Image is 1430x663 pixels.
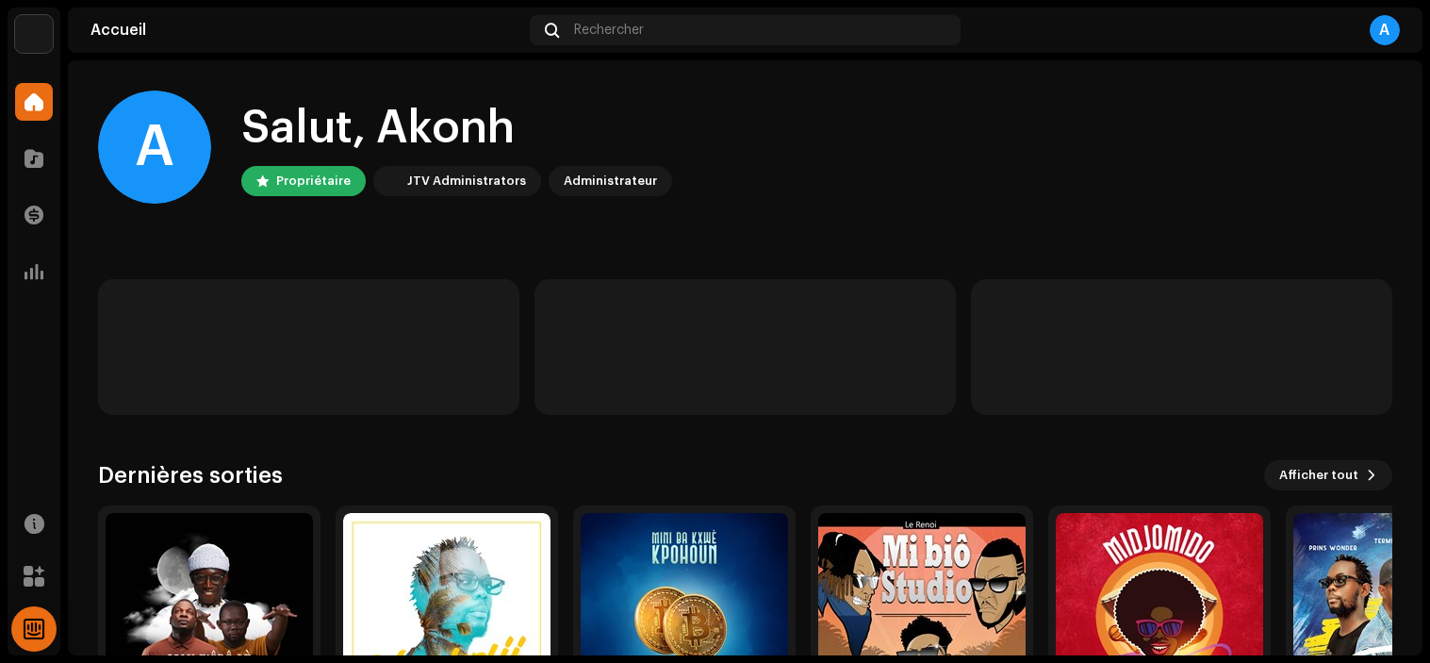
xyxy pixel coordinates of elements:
[276,170,351,192] div: Propriétaire
[11,606,57,652] div: Open Intercom Messenger
[15,15,53,53] img: 08840394-dc3e-4720-a77a-6adfc2e10f9d
[1279,456,1358,494] span: Afficher tout
[574,23,644,38] span: Rechercher
[98,91,211,204] div: A
[1370,15,1400,45] div: A
[241,98,672,158] div: Salut, Akonh
[377,170,400,192] img: 08840394-dc3e-4720-a77a-6adfc2e10f9d
[1264,460,1392,490] button: Afficher tout
[407,170,526,192] div: JTV Administrators
[98,460,283,490] h3: Dernières sorties
[564,170,657,192] div: Administrateur
[90,23,522,38] div: Accueil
